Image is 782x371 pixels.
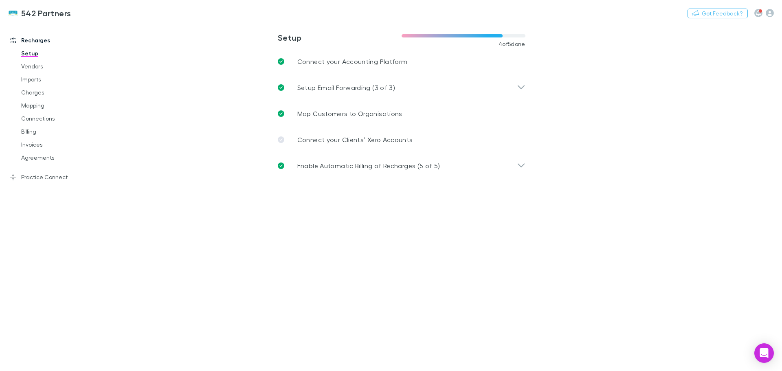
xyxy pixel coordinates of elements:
p: Connect your Clients’ Xero Accounts [297,135,413,145]
a: 542 Partners [3,3,76,23]
button: Got Feedback? [688,9,748,18]
div: Enable Automatic Billing of Recharges (5 of 5) [271,153,532,179]
a: Agreements [13,151,110,164]
div: Setup Email Forwarding (3 of 3) [271,75,532,101]
a: Billing [13,125,110,138]
p: Setup Email Forwarding (3 of 3) [297,83,395,92]
a: Charges [13,86,110,99]
a: Connect your Accounting Platform [271,48,532,75]
a: Imports [13,73,110,86]
a: Connect your Clients’ Xero Accounts [271,127,532,153]
a: Practice Connect [2,171,110,184]
span: 4 of 5 done [499,41,525,47]
a: Map Customers to Organisations [271,101,532,127]
img: 542 Partners's Logo [8,8,18,18]
a: Invoices [13,138,110,151]
div: Open Intercom Messenger [754,343,774,363]
a: Setup [13,47,110,60]
a: Mapping [13,99,110,112]
p: Enable Automatic Billing of Recharges (5 of 5) [297,161,440,171]
h3: 542 Partners [21,8,71,18]
a: Connections [13,112,110,125]
h3: Setup [278,33,402,42]
a: Recharges [2,34,110,47]
p: Connect your Accounting Platform [297,57,408,66]
p: Map Customers to Organisations [297,109,402,119]
a: Vendors [13,60,110,73]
